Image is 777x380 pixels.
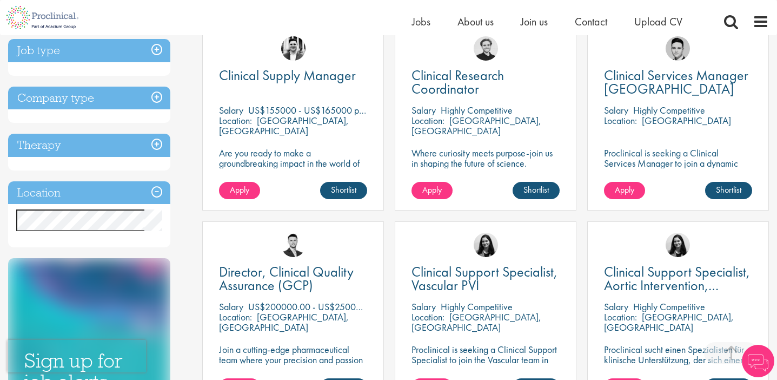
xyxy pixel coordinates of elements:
[604,265,752,292] a: Clinical Support Specialist, Aortic Intervention, Vascular
[230,184,249,195] span: Apply
[412,15,430,29] a: Jobs
[219,311,349,333] p: [GEOGRAPHIC_DATA], [GEOGRAPHIC_DATA]
[281,233,306,257] img: Joshua Godden
[219,311,252,323] span: Location:
[411,114,444,127] span: Location:
[411,265,560,292] a: Clinical Support Specialist, Vascular PVI
[457,15,494,29] a: About us
[513,182,560,199] a: Shortlist
[604,69,752,96] a: Clinical Services Manager [GEOGRAPHIC_DATA]
[8,39,170,62] h3: Job type
[411,300,436,313] span: Salary
[521,15,548,29] a: Join us
[604,104,628,116] span: Salary
[248,104,393,116] p: US$155000 - US$165000 per annum
[219,66,356,84] span: Clinical Supply Manager
[411,311,444,323] span: Location:
[634,15,682,29] a: Upload CV
[422,184,442,195] span: Apply
[604,148,752,179] p: Proclinical is seeking a Clinical Services Manager to join a dynamic team in [GEOGRAPHIC_DATA].
[411,182,453,199] a: Apply
[705,182,752,199] a: Shortlist
[411,66,504,98] span: Clinical Research Coordinator
[411,263,557,294] span: Clinical Support Specialist, Vascular PVI
[411,104,436,116] span: Salary
[411,311,541,333] p: [GEOGRAPHIC_DATA], [GEOGRAPHIC_DATA]
[281,36,306,61] img: Edward Little
[219,114,349,137] p: [GEOGRAPHIC_DATA], [GEOGRAPHIC_DATA]
[666,233,690,257] img: Indre Stankeviciute
[615,184,634,195] span: Apply
[219,148,367,199] p: Are you ready to make a groundbreaking impact in the world of biotechnology? Join a growing compa...
[441,104,513,116] p: Highly Competitive
[604,300,628,313] span: Salary
[8,340,146,372] iframe: reCAPTCHA
[474,233,498,257] img: Indre Stankeviciute
[642,114,731,127] p: [GEOGRAPHIC_DATA]
[219,69,367,82] a: Clinical Supply Manager
[8,134,170,157] h3: Therapy
[219,263,354,294] span: Director, Clinical Quality Assurance (GCP)
[248,300,421,313] p: US$200000.00 - US$250000.00 per annum
[320,182,367,199] a: Shortlist
[8,87,170,110] h3: Company type
[219,265,367,292] a: Director, Clinical Quality Assurance (GCP)
[474,36,498,61] img: Nico Kohlwes
[604,114,637,127] span: Location:
[633,300,705,313] p: Highly Competitive
[219,114,252,127] span: Location:
[219,182,260,199] a: Apply
[8,181,170,205] h3: Location
[411,69,560,96] a: Clinical Research Coordinator
[575,15,607,29] a: Contact
[604,311,637,323] span: Location:
[411,114,541,137] p: [GEOGRAPHIC_DATA], [GEOGRAPHIC_DATA]
[219,104,243,116] span: Salary
[411,148,560,168] p: Where curiosity meets purpose-join us in shaping the future of science.
[742,345,774,377] img: Chatbot
[219,300,243,313] span: Salary
[441,300,513,313] p: Highly Competitive
[666,36,690,61] img: Connor Lynes
[604,263,750,308] span: Clinical Support Specialist, Aortic Intervention, Vascular
[604,66,748,98] span: Clinical Services Manager [GEOGRAPHIC_DATA]
[604,311,734,333] p: [GEOGRAPHIC_DATA], [GEOGRAPHIC_DATA]
[633,104,705,116] p: Highly Competitive
[604,182,645,199] a: Apply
